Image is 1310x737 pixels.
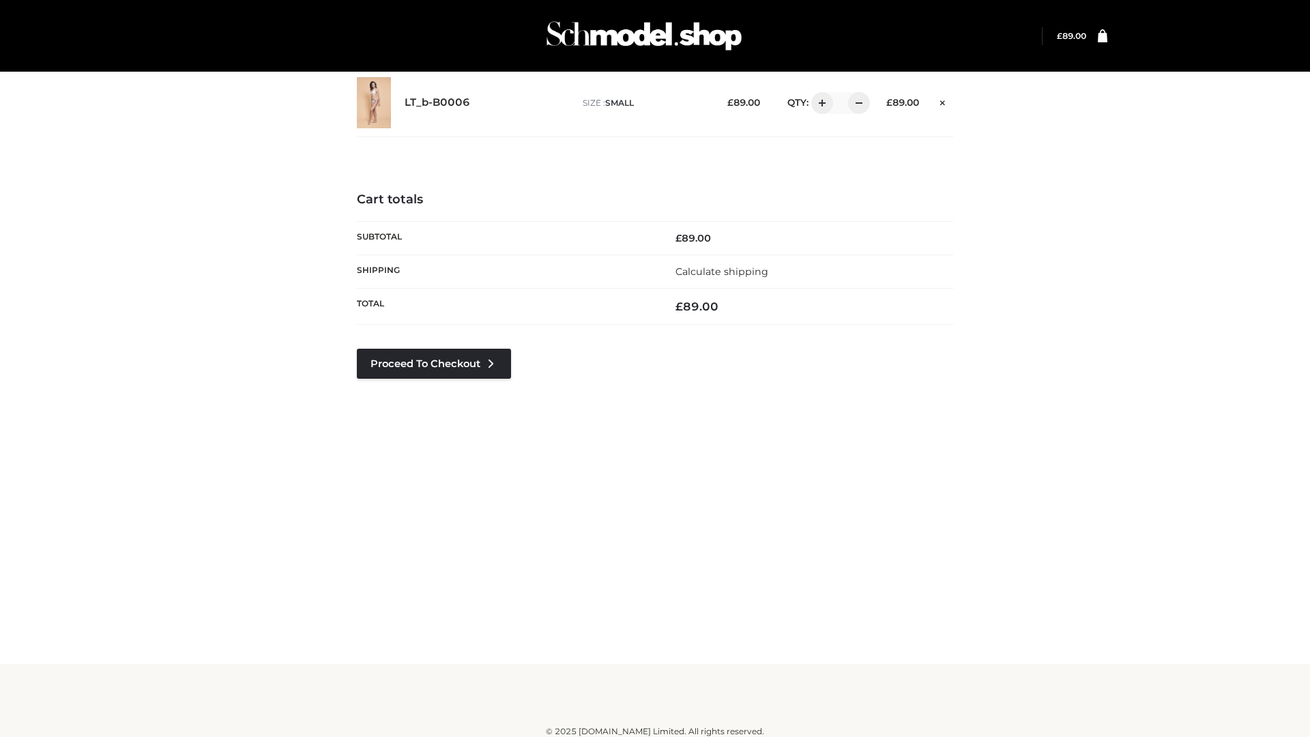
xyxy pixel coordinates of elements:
img: LT_b-B0006 - SMALL [357,77,391,128]
span: £ [675,300,683,313]
a: Proceed to Checkout [357,349,511,379]
a: Calculate shipping [675,265,768,278]
bdi: 89.00 [675,300,718,313]
div: QTY: [774,92,865,114]
th: Shipping [357,255,655,288]
p: size : [583,97,706,109]
span: SMALL [605,98,634,108]
a: Remove this item [933,92,953,110]
bdi: 89.00 [727,97,760,108]
a: LT_b-B0006 [405,96,470,109]
th: Total [357,289,655,325]
bdi: 89.00 [1057,31,1086,41]
span: £ [886,97,892,108]
span: £ [1057,31,1062,41]
a: £89.00 [1057,31,1086,41]
span: £ [727,97,733,108]
th: Subtotal [357,221,655,255]
img: Schmodel Admin 964 [542,9,746,63]
h4: Cart totals [357,192,953,207]
bdi: 89.00 [886,97,919,108]
bdi: 89.00 [675,232,711,244]
span: £ [675,232,682,244]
